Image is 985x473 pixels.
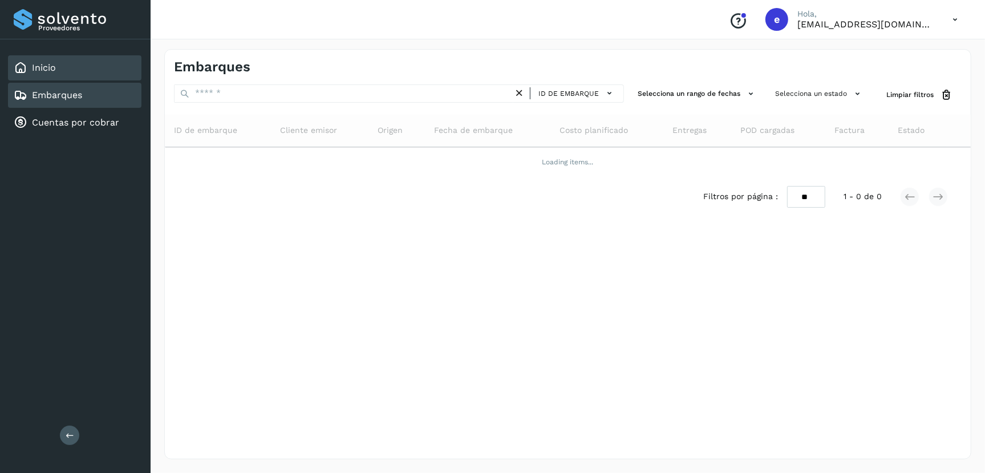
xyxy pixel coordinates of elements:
div: Inicio [8,55,141,80]
button: Selecciona un rango de fechas [633,84,761,103]
span: 1 - 0 de 0 [844,191,882,203]
span: Costo planificado [560,124,629,136]
a: Cuentas por cobrar [32,117,119,128]
div: Embarques [8,83,141,108]
p: Proveedores [38,24,137,32]
a: Inicio [32,62,56,73]
button: Selecciona un estado [771,84,868,103]
span: POD cargadas [740,124,795,136]
p: ebenezer5009@gmail.com [797,19,934,30]
button: ID de embarque [535,85,619,102]
button: Limpiar filtros [877,84,962,106]
span: Fecha de embarque [434,124,513,136]
span: Entregas [672,124,707,136]
span: Limpiar filtros [886,90,934,100]
a: Embarques [32,90,82,100]
span: Filtros por página : [703,191,778,203]
span: ID de embarque [174,124,237,136]
span: Factura [834,124,865,136]
td: Loading items... [165,147,971,177]
div: Cuentas por cobrar [8,110,141,135]
h4: Embarques [174,59,250,75]
span: ID de embarque [538,88,599,99]
span: Origen [378,124,403,136]
span: Estado [898,124,925,136]
p: Hola, [797,9,934,19]
span: Cliente emisor [280,124,337,136]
